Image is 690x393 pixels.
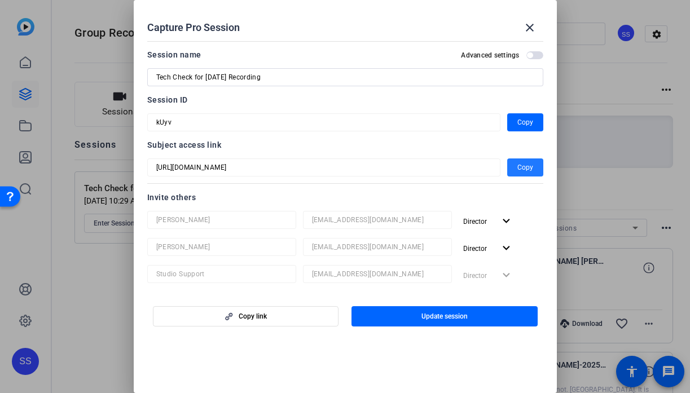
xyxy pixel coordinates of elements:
div: Subject access link [147,138,543,152]
span: Copy [517,161,533,174]
input: Name... [156,267,287,281]
button: Director [459,211,518,231]
span: Director [463,245,487,253]
input: Name... [156,240,287,254]
span: Update session [421,312,468,321]
div: Session ID [147,93,543,107]
input: Email... [312,240,443,254]
button: Copy [507,158,543,176]
div: Invite others [147,191,543,204]
input: Session OTP [156,161,491,174]
div: Capture Pro Session [147,14,543,41]
button: Director [459,238,518,258]
button: Copy [507,113,543,131]
input: Email... [312,213,443,227]
input: Session OTP [156,116,491,129]
mat-icon: close [523,21,537,34]
h2: Advanced settings [461,51,519,60]
span: Director [463,218,487,226]
div: Session name [147,48,201,61]
input: Email... [312,267,443,281]
input: Name... [156,213,287,227]
button: Copy link [153,306,339,326]
mat-icon: expand_more [499,241,513,255]
input: Enter Session Name [156,70,534,84]
span: Copy link [239,312,267,321]
mat-icon: expand_more [499,214,513,228]
span: Copy [517,116,533,129]
button: Update session [351,306,538,326]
